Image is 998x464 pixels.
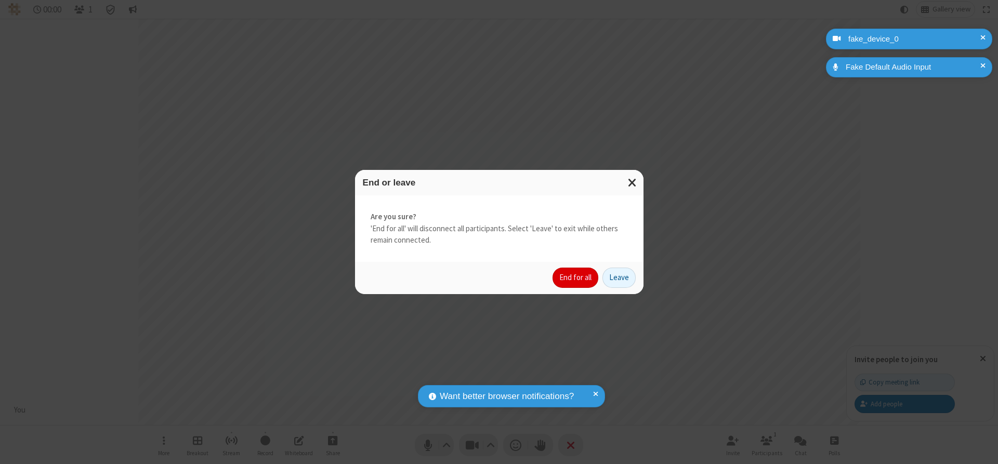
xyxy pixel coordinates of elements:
[622,170,644,195] button: Close modal
[553,268,598,288] button: End for all
[845,33,984,45] div: fake_device_0
[363,178,636,188] h3: End or leave
[355,195,644,262] div: 'End for all' will disconnect all participants. Select 'Leave' to exit while others remain connec...
[371,211,628,223] strong: Are you sure?
[602,268,636,288] button: Leave
[440,390,574,403] span: Want better browser notifications?
[842,61,984,73] div: Fake Default Audio Input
